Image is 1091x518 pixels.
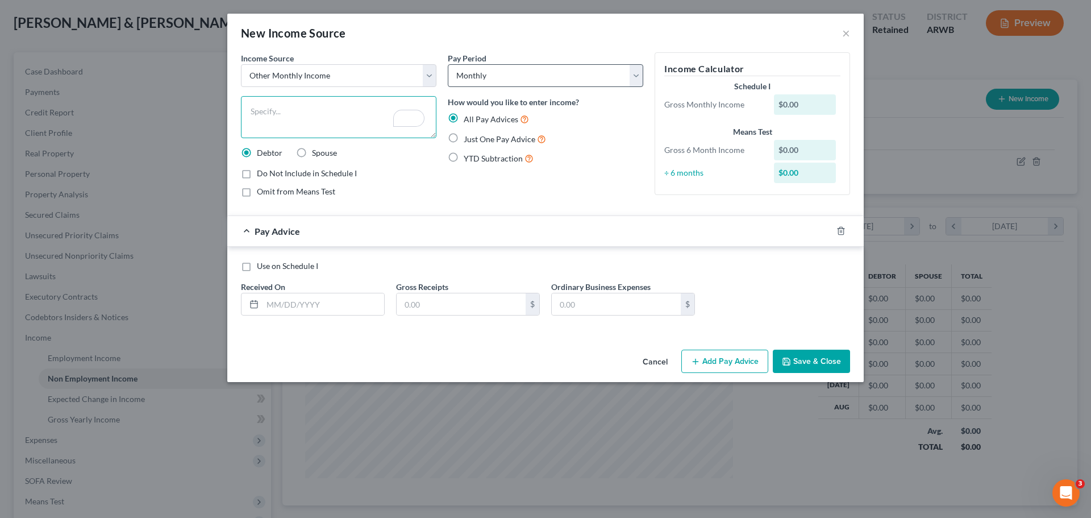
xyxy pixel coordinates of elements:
[241,96,436,138] textarea: To enrich screen reader interactions, please activate Accessibility in Grammarly extension settings
[842,26,850,40] button: ×
[257,261,318,271] span: Use on Schedule I
[241,25,346,41] div: New Income Source
[464,114,518,124] span: All Pay Advices
[659,167,768,179] div: ÷ 6 months
[396,281,448,293] label: Gross Receipts
[526,293,539,315] div: $
[664,62,840,76] h5: Income Calculator
[634,351,677,374] button: Cancel
[664,126,840,138] div: Means Test
[257,187,335,196] span: Omit from Means Test
[551,281,651,293] label: Ordinary Business Expenses
[464,134,535,144] span: Just One Pay Advice
[681,293,694,315] div: $
[397,293,526,315] input: 0.00
[659,144,768,156] div: Gross 6 Month Income
[257,168,357,178] span: Do Not Include in Schedule I
[257,148,282,158] span: Debtor
[774,94,836,115] div: $0.00
[659,99,768,110] div: Gross Monthly Income
[552,293,681,315] input: 0.00
[312,148,337,158] span: Spouse
[448,96,579,108] label: How would you like to enter income?
[255,226,300,237] span: Pay Advice
[774,163,836,183] div: $0.00
[774,140,836,160] div: $0.00
[263,293,384,315] input: MM/DD/YYYY
[448,52,486,64] label: Pay Period
[664,81,840,92] div: Schedule I
[1052,479,1080,507] iframe: Intercom live chat
[241,53,294,63] span: Income Source
[241,282,285,292] span: Received On
[1076,479,1085,488] span: 3
[681,350,768,374] button: Add Pay Advice
[464,154,523,163] span: YTD Subtraction
[773,350,850,374] button: Save & Close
